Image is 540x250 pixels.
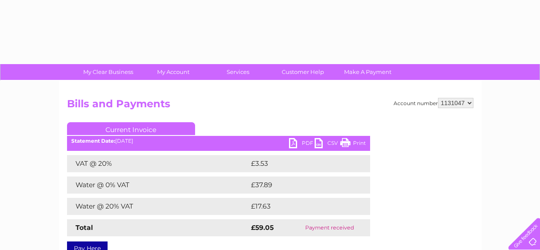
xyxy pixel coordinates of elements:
a: My Account [138,64,208,80]
a: CSV [315,138,340,150]
td: £17.63 [249,198,352,215]
a: My Clear Business [73,64,143,80]
div: Account number [394,98,473,108]
a: Services [203,64,273,80]
div: [DATE] [67,138,370,144]
a: Print [340,138,366,150]
a: Current Invoice [67,122,195,135]
h2: Bills and Payments [67,98,473,114]
a: PDF [289,138,315,150]
td: VAT @ 20% [67,155,249,172]
strong: Total [76,224,93,232]
td: Water @ 20% VAT [67,198,249,215]
a: Customer Help [268,64,338,80]
a: Make A Payment [333,64,403,80]
b: Statement Date: [71,138,115,144]
td: Water @ 0% VAT [67,176,249,194]
td: £3.53 [249,155,350,172]
td: £37.89 [249,176,353,194]
strong: £59.05 [251,224,274,232]
td: Payment received [289,219,370,236]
